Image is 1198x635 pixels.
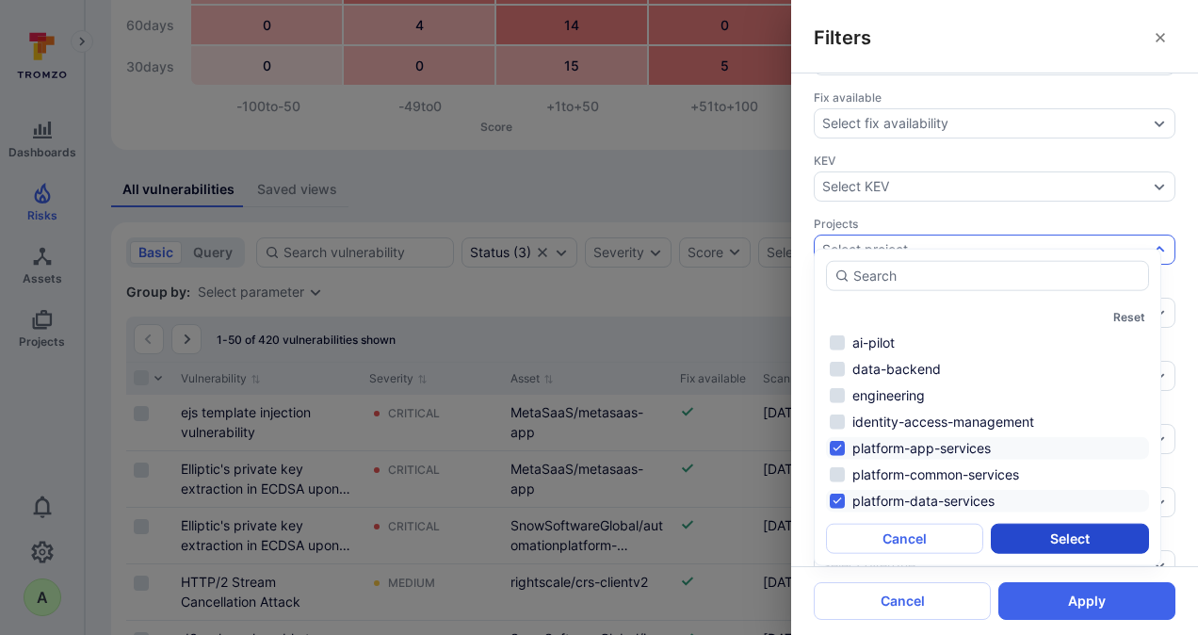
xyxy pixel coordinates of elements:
[1113,310,1145,324] button: Reset
[826,524,983,554] button: Cancel
[822,179,889,194] div: Select KEV
[1152,116,1167,131] button: Expand dropdown
[822,242,1148,257] button: Select project
[822,116,1148,131] button: Select fix availability
[822,116,948,131] div: Select fix availability
[814,582,991,620] button: Cancel
[853,267,1141,285] input: Search
[826,437,1149,460] li: platform-app-services
[826,332,1149,354] li: ai-pilot
[826,261,1149,554] div: autocomplete options
[814,90,1175,105] span: Fix available
[1152,179,1167,194] button: Expand dropdown
[826,464,1149,486] li: platform-common-services
[826,490,1149,513] li: platform-data-services
[826,411,1149,433] li: identity-access-management
[814,217,1175,231] span: Projects
[826,358,1149,381] li: data-backend
[822,242,908,257] div: Select project
[1152,242,1167,257] button: Expand dropdown
[822,179,1148,194] button: Select KEV
[826,384,1149,407] li: engineering
[998,582,1175,620] button: Apply
[1145,23,1175,53] button: close
[1152,558,1167,573] button: Expand dropdown
[814,24,871,51] span: Filters
[814,154,1175,168] span: KEV
[991,524,1148,554] button: Select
